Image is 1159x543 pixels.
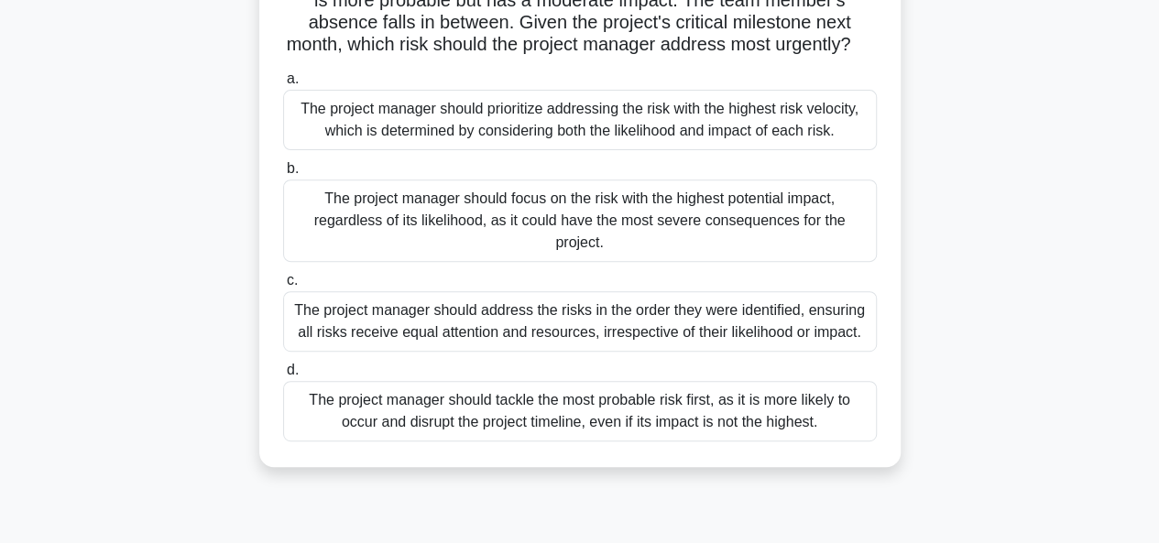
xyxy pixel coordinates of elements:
span: a. [287,71,299,86]
div: The project manager should focus on the risk with the highest potential impact, regardless of its... [283,179,877,262]
span: d. [287,362,299,377]
span: c. [287,272,298,288]
div: The project manager should prioritize addressing the risk with the highest risk velocity, which i... [283,90,877,150]
div: The project manager should tackle the most probable risk first, as it is more likely to occur and... [283,381,877,441]
span: b. [287,160,299,176]
div: The project manager should address the risks in the order they were identified, ensuring all risk... [283,291,877,352]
